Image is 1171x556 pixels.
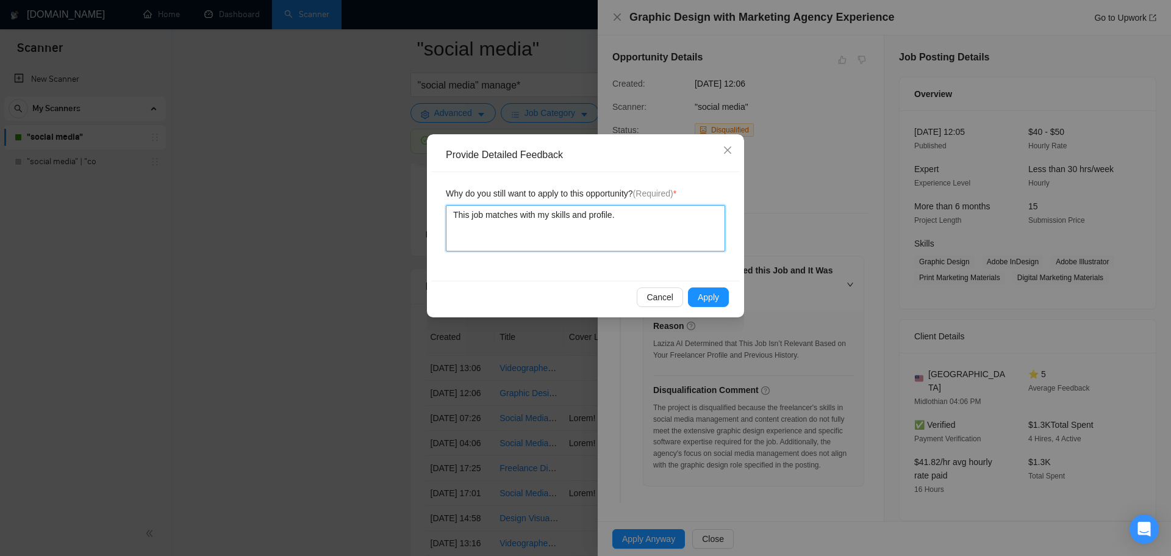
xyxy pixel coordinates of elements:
[633,189,673,198] span: (Required)
[688,287,729,307] button: Apply
[646,291,673,304] span: Cancel
[637,287,683,307] button: Cancel
[698,291,719,304] span: Apply
[711,134,744,167] button: Close
[446,148,734,162] div: Provide Detailed Feedback
[1130,514,1159,544] div: Open Intercom Messenger
[446,205,725,251] textarea: This job matches with my skills and profile.
[723,145,732,155] span: close
[446,187,676,200] span: Why do you still want to apply to this opportunity?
